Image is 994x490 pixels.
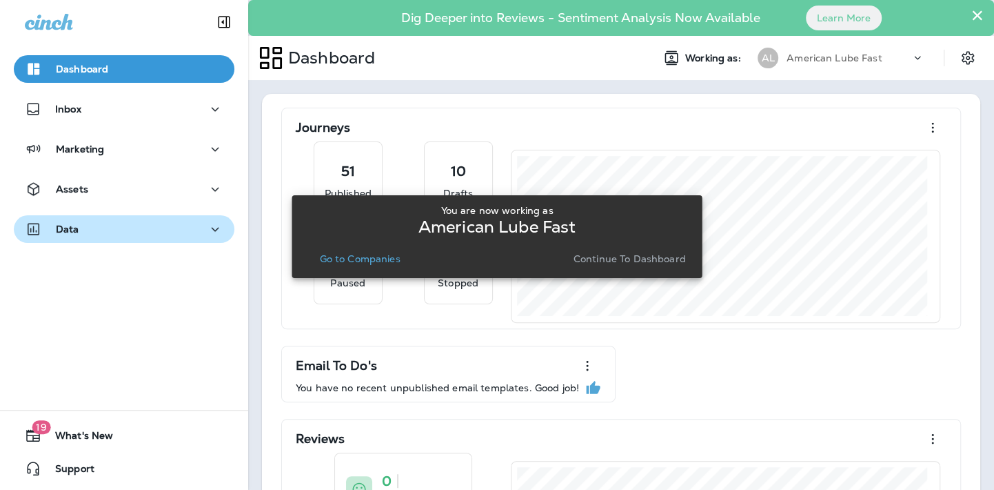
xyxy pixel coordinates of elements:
p: Dashboard [283,48,375,68]
p: Data [56,224,79,235]
span: What's New [41,430,113,447]
p: Go to Companies [319,253,400,264]
span: 19 [32,420,50,434]
button: Inbox [14,95,234,123]
span: Support [41,463,94,480]
p: Inbox [55,104,81,115]
p: Dashboard [56,63,108,75]
button: Assets [14,175,234,203]
button: Close [971,4,984,26]
span: Working as: [685,52,744,64]
button: Go to Companies [314,249,405,268]
button: Collapse Sidebar [205,8,243,36]
p: You are now working as [440,205,553,216]
p: Marketing [56,144,104,155]
p: American Lube Fast [787,52,882,63]
div: AL [758,48,778,68]
button: Learn More [806,6,882,30]
button: Support [14,455,234,482]
button: 19What's New [14,422,234,449]
button: Data [14,215,234,243]
button: Continue to Dashboard [568,249,691,268]
button: Marketing [14,135,234,163]
p: 0 [382,474,392,488]
button: Settings [955,46,980,70]
p: Assets [56,184,88,195]
p: Continue to Dashboard [574,253,686,264]
button: Dashboard [14,55,234,83]
p: American Lube Fast [418,222,576,233]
